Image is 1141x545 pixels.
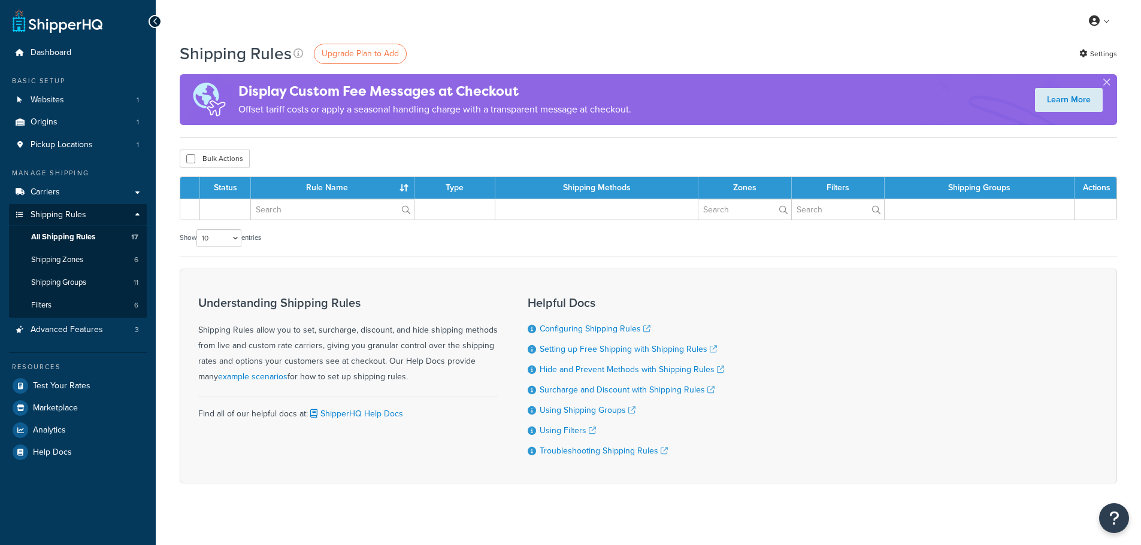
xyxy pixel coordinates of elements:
[134,300,138,310] span: 6
[792,199,884,220] input: Search
[540,383,715,396] a: Surcharge and Discount with Shipping Rules
[9,226,147,248] a: All Shipping Rules 17
[33,447,72,458] span: Help Docs
[33,381,90,391] span: Test Your Rates
[251,177,414,199] th: Rule Name
[9,319,147,341] a: Advanced Features 3
[9,249,147,271] li: Shipping Zones
[9,204,147,318] li: Shipping Rules
[9,442,147,463] a: Help Docs
[885,177,1075,199] th: Shipping Groups
[698,177,792,199] th: Zones
[495,177,698,199] th: Shipping Methods
[31,95,64,105] span: Websites
[9,89,147,111] li: Websites
[9,204,147,226] a: Shipping Rules
[540,322,650,335] a: Configuring Shipping Rules
[9,111,147,133] a: Origins 1
[9,419,147,441] a: Analytics
[137,140,139,150] span: 1
[1035,88,1103,112] a: Learn More
[9,76,147,86] div: Basic Setup
[31,278,86,288] span: Shipping Groups
[314,44,407,64] a: Upgrade Plan to Add
[308,407,403,420] a: ShipperHQ Help Docs
[180,42,292,65] h1: Shipping Rules
[1099,503,1129,533] button: Open Resource Center
[238,81,631,101] h4: Display Custom Fee Messages at Checkout
[1079,45,1117,62] a: Settings
[134,278,138,288] span: 11
[792,177,885,199] th: Filters
[180,229,261,247] label: Show entries
[198,397,498,422] div: Find all of our helpful docs at:
[251,199,414,220] input: Search
[31,187,60,197] span: Carriers
[9,272,147,294] li: Shipping Groups
[198,296,498,309] h3: Understanding Shipping Rules
[9,226,147,248] li: All Shipping Rules
[31,117,57,127] span: Origins
[238,101,631,118] p: Offset tariff costs or apply a seasonal handling charge with a transparent message at checkout.
[9,134,147,156] li: Pickup Locations
[9,249,147,271] a: Shipping Zones 6
[134,255,138,265] span: 6
[31,48,71,58] span: Dashboard
[31,255,83,265] span: Shipping Zones
[9,319,147,341] li: Advanced Features
[180,150,250,168] button: Bulk Actions
[180,74,238,125] img: duties-banner-06bc72dcb5fe05cb3f9472aba00be2ae8eb53ab6f0d8bb03d382ba314ac3c341.png
[198,296,498,385] div: Shipping Rules allow you to set, surcharge, discount, and hide shipping methods from live and cus...
[9,294,147,316] a: Filters 6
[1075,177,1116,199] th: Actions
[200,177,251,199] th: Status
[540,424,596,437] a: Using Filters
[31,300,52,310] span: Filters
[9,362,147,372] div: Resources
[31,140,93,150] span: Pickup Locations
[9,397,147,419] a: Marketplace
[540,343,717,355] a: Setting up Free Shipping with Shipping Rules
[13,9,102,33] a: ShipperHQ Home
[540,444,668,457] a: Troubleshooting Shipping Rules
[528,296,724,309] h3: Helpful Docs
[322,47,399,60] span: Upgrade Plan to Add
[9,42,147,64] a: Dashboard
[135,325,139,335] span: 3
[196,229,241,247] select: Showentries
[31,325,103,335] span: Advanced Features
[218,370,287,383] a: example scenarios
[33,403,78,413] span: Marketplace
[540,404,635,416] a: Using Shipping Groups
[9,134,147,156] a: Pickup Locations 1
[33,425,66,436] span: Analytics
[9,375,147,397] a: Test Your Rates
[137,117,139,127] span: 1
[540,363,724,376] a: Hide and Prevent Methods with Shipping Rules
[9,89,147,111] a: Websites 1
[698,199,791,220] input: Search
[9,294,147,316] li: Filters
[9,111,147,133] li: Origins
[137,95,139,105] span: 1
[131,232,138,242] span: 17
[9,181,147,203] a: Carriers
[31,210,86,220] span: Shipping Rules
[414,177,495,199] th: Type
[9,168,147,178] div: Manage Shipping
[31,232,95,242] span: All Shipping Rules
[9,272,147,294] a: Shipping Groups 11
